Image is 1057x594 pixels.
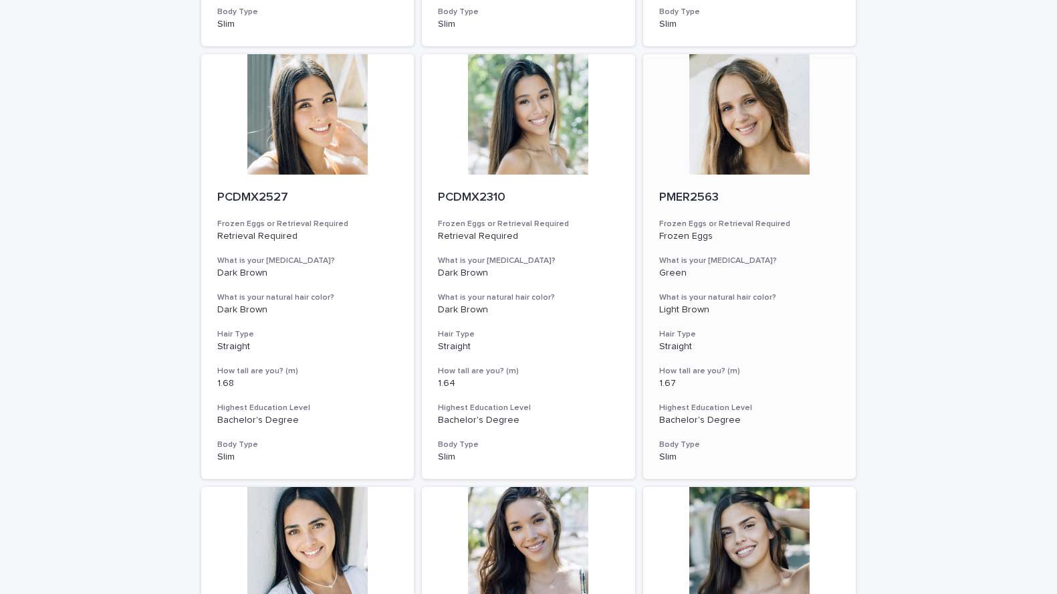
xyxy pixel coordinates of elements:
h3: Body Type [438,7,619,17]
p: 1.67 [659,378,840,389]
h3: What is your [MEDICAL_DATA]? [659,256,840,266]
h3: Hair Type [438,329,619,340]
h3: Hair Type [659,329,840,340]
h3: How tall are you? (m) [659,366,840,377]
h3: Body Type [217,439,398,450]
p: PMER2563 [659,191,840,205]
h3: Frozen Eggs or Retrieval Required [438,219,619,229]
a: PMER2563Frozen Eggs or Retrieval RequiredFrozen EggsWhat is your [MEDICAL_DATA]?GreenWhat is your... [643,54,856,479]
h3: Highest Education Level [659,403,840,413]
a: PCDMX2527Frozen Eggs or Retrieval RequiredRetrieval RequiredWhat is your [MEDICAL_DATA]?Dark Brow... [201,54,415,479]
h3: Body Type [659,439,840,450]
h3: Frozen Eggs or Retrieval Required [217,219,398,229]
h3: Highest Education Level [438,403,619,413]
h3: What is your [MEDICAL_DATA]? [438,256,619,266]
p: Dark Brown [438,304,619,316]
h3: Hair Type [217,329,398,340]
p: Dark Brown [217,304,398,316]
h3: Body Type [659,7,840,17]
p: Slim [217,452,398,463]
h3: Frozen Eggs or Retrieval Required [659,219,840,229]
p: PCDMX2310 [438,191,619,205]
a: PCDMX2310Frozen Eggs or Retrieval RequiredRetrieval RequiredWhat is your [MEDICAL_DATA]?Dark Brow... [422,54,635,479]
p: Bachelor's Degree [438,415,619,426]
p: PCDMX2527 [217,191,398,205]
p: Straight [438,341,619,353]
h3: What is your natural hair color? [659,292,840,303]
p: 1.68 [217,378,398,389]
p: Slim [659,452,840,463]
p: Retrieval Required [438,231,619,242]
p: 1.64 [438,378,619,389]
p: Green [659,268,840,279]
h3: Body Type [217,7,398,17]
p: Bachelor's Degree [217,415,398,426]
p: Straight [217,341,398,353]
p: Slim [438,452,619,463]
h3: What is your [MEDICAL_DATA]? [217,256,398,266]
p: Straight [659,341,840,353]
p: Slim [217,19,398,30]
h3: What is your natural hair color? [217,292,398,303]
p: Dark Brown [438,268,619,279]
h3: What is your natural hair color? [438,292,619,303]
p: Frozen Eggs [659,231,840,242]
h3: Body Type [438,439,619,450]
p: Light Brown [659,304,840,316]
p: Slim [659,19,840,30]
p: Bachelor's Degree [659,415,840,426]
h3: Highest Education Level [217,403,398,413]
p: Slim [438,19,619,30]
h3: How tall are you? (m) [217,366,398,377]
p: Dark Brown [217,268,398,279]
h3: How tall are you? (m) [438,366,619,377]
p: Retrieval Required [217,231,398,242]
